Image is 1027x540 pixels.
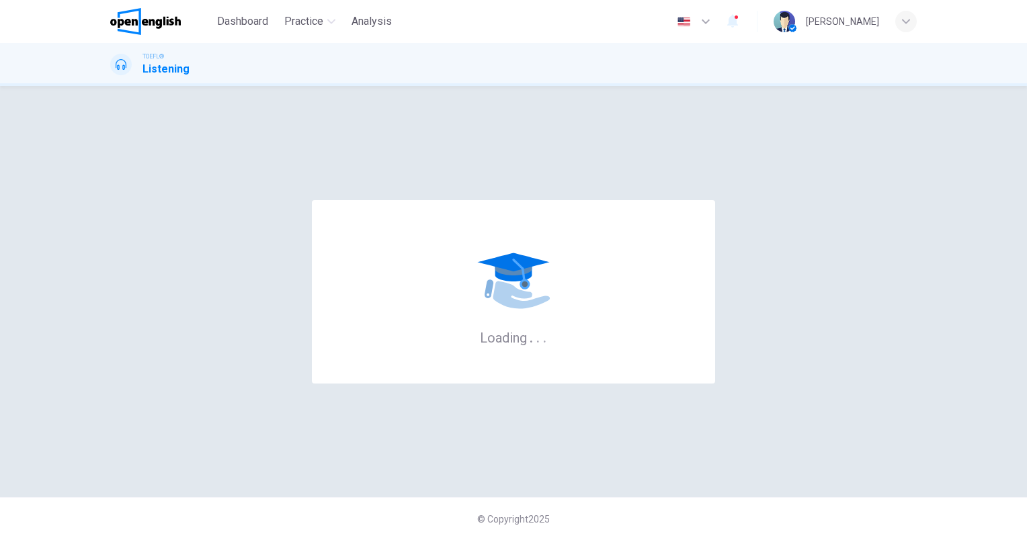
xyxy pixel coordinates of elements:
h6: . [542,325,547,347]
h6: Loading [480,328,547,346]
h6: . [529,325,534,347]
div: [PERSON_NAME] [806,13,879,30]
button: Practice [279,9,341,34]
span: Dashboard [217,13,268,30]
button: Analysis [346,9,397,34]
h1: Listening [142,61,190,77]
a: OpenEnglish logo [110,8,212,35]
img: OpenEnglish logo [110,8,181,35]
span: TOEFL® [142,52,164,61]
span: Practice [284,13,323,30]
span: Analysis [352,13,392,30]
img: Profile picture [774,11,795,32]
span: © Copyright 2025 [477,514,550,525]
h6: . [536,325,540,347]
img: en [675,17,692,27]
button: Dashboard [212,9,274,34]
